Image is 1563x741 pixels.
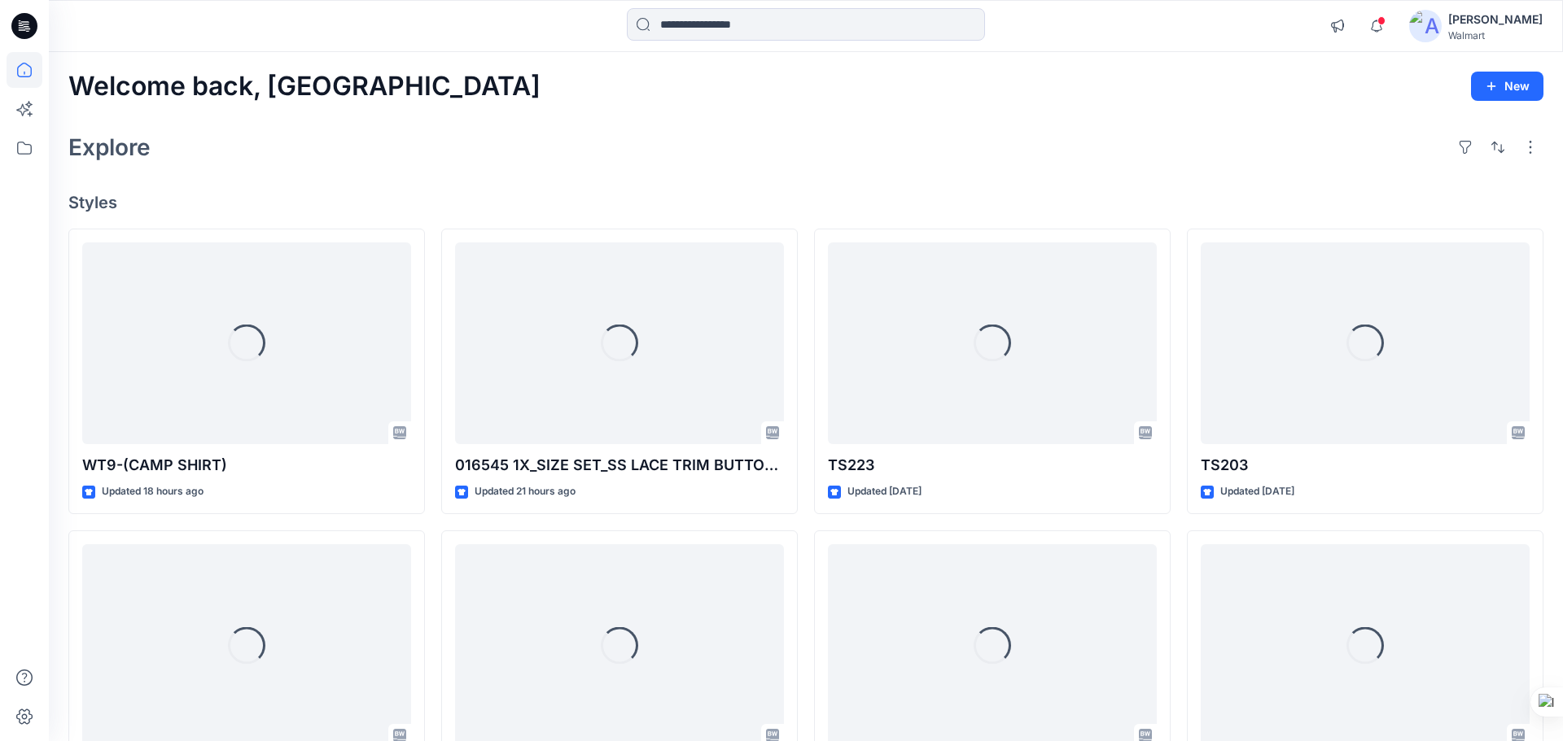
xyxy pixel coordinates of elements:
[1448,10,1543,29] div: [PERSON_NAME]
[455,454,784,477] p: 016545 1X_SIZE SET_SS LACE TRIM BUTTON DOWN TOP
[828,454,1157,477] p: TS223
[1201,454,1530,477] p: TS203
[82,454,411,477] p: WT9-(CAMP SHIRT)
[68,193,1543,212] h4: Styles
[1448,29,1543,41] div: Walmart
[1471,72,1543,101] button: New
[1220,483,1294,500] p: Updated [DATE]
[102,483,204,500] p: Updated 18 hours ago
[68,134,151,160] h2: Explore
[1409,10,1442,42] img: avatar
[68,72,541,102] h2: Welcome back, [GEOGRAPHIC_DATA]
[847,483,922,500] p: Updated [DATE]
[475,483,576,500] p: Updated 21 hours ago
